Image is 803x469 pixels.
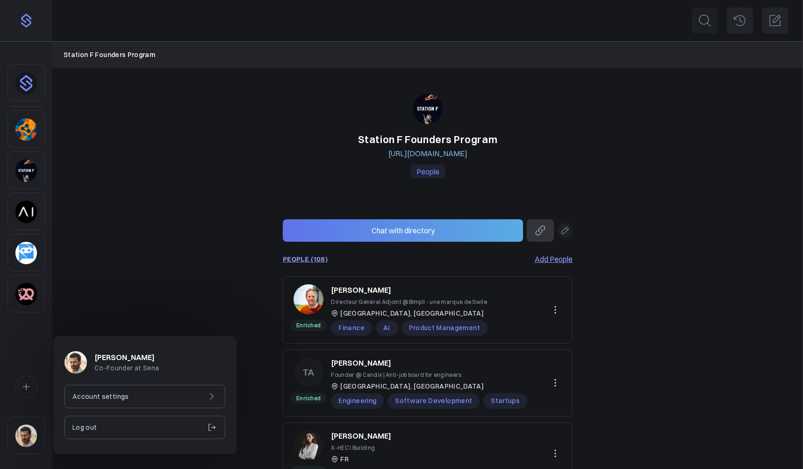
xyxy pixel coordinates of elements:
img: sqr4epb0z8e5jm577i6jxqftq3ng [65,351,87,374]
img: dhnou9yomun9587rl8johsq6w6vr [15,72,37,94]
span: Startups [483,393,527,408]
img: skpjks9cul1iqpbcjl4313d98ve6 [15,201,37,223]
img: sqr4epb0z8e5jm577i6jxqftq3ng [15,425,37,447]
img: bitsandpretzels.com [15,283,37,305]
img: 6gff4iocxuy891buyeergockefh7 [15,118,37,141]
img: botrepreneurs.live [15,242,37,264]
p: Enriched [291,393,326,404]
p: Enriched [291,320,326,331]
p: Account settings [72,391,129,402]
img: stationf.co [15,159,37,182]
a: Station F Founders Program [64,50,155,60]
span: [GEOGRAPHIC_DATA], [GEOGRAPHIC_DATA] [340,381,484,391]
span: FR [340,454,349,464]
p: Directeur Général Adjoint @Bimpli - une marque de Swile [331,297,487,306]
span: [GEOGRAPHIC_DATA], [GEOGRAPHIC_DATA] [340,308,484,318]
button: Chat with directory [283,219,523,242]
span: Product Management [401,320,488,335]
p: Log out [72,422,97,433]
p: People [411,165,445,178]
a: Account settings [65,385,225,408]
p: [PERSON_NAME] [94,352,159,363]
a: [PERSON_NAME] [331,430,391,441]
a: [URL][DOMAIN_NAME] [388,149,467,158]
img: purple-logo-18f04229334c5639164ff563510a1dba46e1211543e89c7069427642f6c28bac.png [19,13,34,28]
img: TA [294,357,323,387]
nav: Breadcrumb [64,50,792,60]
p: Co-Founder at Sena [94,363,159,373]
a: [PERSON_NAME] [331,357,391,368]
span: Engineering [331,393,384,408]
a: Log out [65,416,225,439]
img: 7a646466f6e9608f26fdf838d7a223ce0941b2c8.jpg [294,284,323,314]
img: stationf.co [413,94,443,124]
p: Founder @ Candix | Anti-job board for engineers [331,370,527,379]
img: 960bacab9a42de7f3858da3298720672ed4fc752.jpg [294,430,323,460]
a: PEOPLE (108) [283,255,328,263]
a: [PERSON_NAME] [331,284,391,296]
a: [PERSON_NAME] Co-Founder at Sena [65,351,225,374]
h1: Station F Founders Program [283,131,573,148]
span: Finance [331,320,372,335]
a: Add People [535,253,573,265]
span: AI [376,320,398,335]
p: X-HEC l Building [331,443,391,452]
span: Software Development [387,393,480,408]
